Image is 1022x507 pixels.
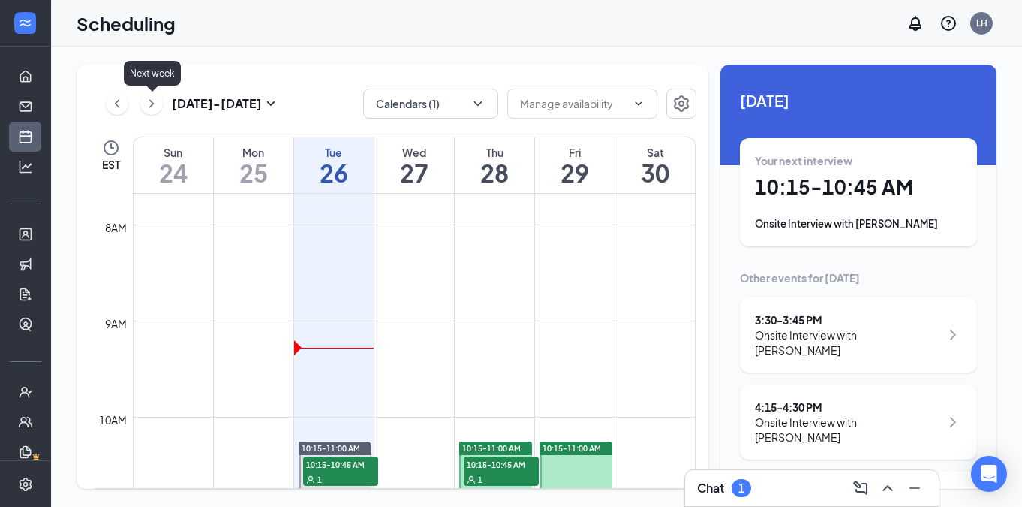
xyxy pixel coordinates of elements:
button: ChevronUp [876,476,900,500]
div: 3:30 - 3:45 PM [755,312,940,327]
div: 1 [738,482,744,495]
svg: ChevronDown [470,96,485,111]
h1: 10:15 - 10:45 AM [755,174,962,200]
div: Other events for [DATE] [740,270,977,285]
div: 4:15 - 4:30 PM [755,400,940,415]
div: Wed [374,145,454,160]
svg: Analysis [18,159,33,174]
span: 10:15-11:00 AM [302,443,360,454]
svg: UserCheck [18,385,33,400]
div: Onsite Interview with [PERSON_NAME] [755,415,940,445]
h1: Scheduling [77,11,176,36]
svg: ChevronRight [944,326,962,344]
div: Onsite Interview with [PERSON_NAME] [755,327,940,358]
span: 10:15-11:00 AM [543,443,601,454]
div: Open Intercom Messenger [971,456,1007,492]
svg: ChevronRight [944,413,962,431]
button: ChevronLeft [106,92,128,115]
button: Minimize [903,476,927,500]
svg: WorkstreamLogo [17,15,32,30]
div: Sat [615,145,695,160]
div: Your next interview [755,153,962,168]
div: Fri [535,145,615,160]
div: Tue [294,145,374,160]
svg: ComposeMessage [852,479,870,497]
a: August 28, 2025 [455,137,534,193]
svg: QuestionInfo [939,14,957,32]
svg: SmallChevronDown [262,95,280,113]
button: ComposeMessage [849,476,873,500]
span: 10:15-11:00 AM [462,443,521,454]
button: Calendars (1)ChevronDown [363,89,498,119]
svg: Notifications [906,14,924,32]
h1: 25 [214,160,293,186]
a: August 24, 2025 [134,137,213,193]
input: Manage availability [520,95,627,112]
div: 8am [102,219,130,236]
span: 1 [317,475,322,485]
div: Sun [134,145,213,160]
div: Thu [455,145,534,160]
a: August 29, 2025 [535,137,615,193]
h1: 29 [535,160,615,186]
button: ChevronRight [140,92,163,115]
button: Settings [666,89,696,119]
h1: 30 [615,160,695,186]
div: 10am [96,412,130,428]
h3: Chat [697,480,724,496]
span: [DATE] [740,89,977,112]
a: August 30, 2025 [615,137,695,193]
h3: [DATE] - [DATE] [172,95,262,112]
svg: User [467,475,476,484]
span: 1 [478,475,482,485]
div: 9am [102,315,130,332]
a: August 26, 2025 [294,137,374,193]
svg: ChevronLeft [110,95,125,113]
svg: ChevronDown [633,98,645,110]
a: August 25, 2025 [214,137,293,193]
div: LH [976,17,987,29]
h1: 24 [134,160,213,186]
svg: Minimize [906,479,924,497]
svg: Clock [102,139,120,157]
h1: 26 [294,160,374,186]
div: Next week [124,61,181,86]
span: 10:15-10:45 AM [464,457,539,472]
svg: Settings [18,477,33,492]
svg: Settings [672,95,690,113]
svg: ChevronRight [144,95,159,113]
h1: 28 [455,160,534,186]
span: 10:15-10:45 AM [303,457,378,472]
svg: ChevronUp [879,479,897,497]
div: Mon [214,145,293,160]
svg: User [306,475,315,484]
span: EST [102,157,120,172]
div: Onsite Interview with [PERSON_NAME] [755,216,962,231]
h1: 27 [374,160,454,186]
a: August 27, 2025 [374,137,454,193]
